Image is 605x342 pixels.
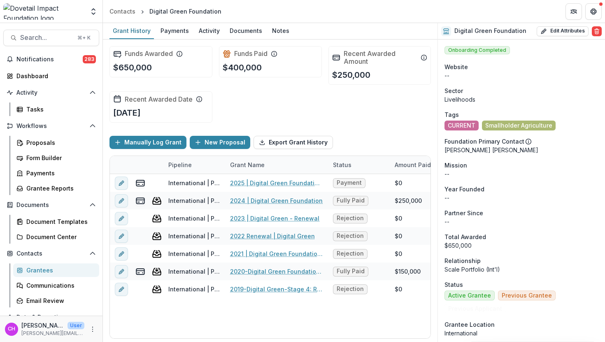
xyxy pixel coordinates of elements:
[225,156,328,174] div: Grant Name
[163,161,197,169] div: Pipeline
[337,250,364,257] span: Rejection
[390,156,451,174] div: Amount Paid
[195,25,223,37] div: Activity
[444,193,598,202] p: --
[16,202,86,209] span: Documents
[230,214,319,223] a: 2023 | Digital Green - Renewal
[565,3,582,20] button: Partners
[332,69,370,81] p: $250,000
[13,279,99,292] a: Communications
[76,33,92,42] div: ⌘ + K
[395,267,421,276] div: $150,000
[269,23,293,39] a: Notes
[337,179,362,186] span: Payment
[13,166,99,180] a: Payments
[16,56,83,63] span: Notifications
[13,294,99,307] a: Email Review
[337,233,364,240] span: Rejection
[115,265,128,278] button: edit
[444,320,495,329] span: Grantee Location
[337,215,364,222] span: Rejection
[13,151,99,165] a: Form Builder
[585,3,602,20] button: Get Help
[157,25,192,37] div: Payments
[537,26,589,36] button: Edit Attributes
[444,241,598,250] div: $650,000
[16,72,93,80] div: Dashboard
[444,185,484,193] span: Year Founded
[3,69,99,83] a: Dashboard
[444,170,598,178] p: --
[125,95,193,103] h2: Recent Awarded Date
[592,26,602,36] button: Delete
[444,256,481,265] span: Relationship
[444,329,598,337] p: International
[21,321,64,330] p: [PERSON_NAME] [PERSON_NAME]
[26,154,93,162] div: Form Builder
[225,161,270,169] div: Grant Name
[3,119,99,133] button: Open Workflows
[3,3,84,20] img: Dovetail Impact Foundation logo
[395,161,431,169] p: Amount Paid
[16,123,86,130] span: Workflows
[109,23,154,39] a: Grant History
[230,232,315,240] a: 2022 Renewal | Digital Green
[223,61,262,74] p: $400,000
[444,137,524,146] p: Foundation Primary Contact
[328,156,390,174] div: Status
[83,55,96,63] span: 283
[254,136,333,149] button: Export Grant History
[16,314,86,321] span: Data & Reporting
[444,233,486,241] span: Total Awarded
[448,122,475,129] span: CURRENT
[448,292,491,299] span: Active Grantee
[115,177,128,190] button: edit
[168,179,220,187] div: International | Prospects Pipeline
[444,280,463,289] span: Status
[190,136,250,149] button: New Proposal
[67,322,84,329] p: User
[109,7,135,16] div: Contacts
[115,230,128,243] button: edit
[444,46,510,54] span: Onboarding Completed
[163,156,225,174] div: Pipeline
[269,25,293,37] div: Notes
[113,107,141,119] p: [DATE]
[3,86,99,99] button: Open Activity
[3,198,99,212] button: Open Documents
[20,34,72,42] span: Search...
[337,197,365,204] span: Fully Paid
[226,23,265,39] a: Documents
[88,3,99,20] button: Open entity switcher
[3,30,99,46] button: Search...
[168,249,220,258] div: International | Prospects Pipeline
[113,61,152,74] p: $650,000
[395,232,402,240] div: $0
[135,267,145,277] button: view-payments
[168,285,220,293] div: International | Prospects Pipeline
[444,110,459,119] span: Tags
[106,5,139,17] a: Contacts
[8,326,15,332] div: Courtney Eker Hardy
[115,194,128,207] button: edit
[16,89,86,96] span: Activity
[157,23,192,39] a: Payments
[168,214,220,223] div: International | Prospects Pipeline
[16,250,86,257] span: Contacts
[485,122,552,129] span: Smallholder Agriculture
[444,209,483,217] span: Partner Since
[195,23,223,39] a: Activity
[395,214,402,223] div: $0
[444,63,468,71] span: Website
[13,181,99,195] a: Grantee Reports
[26,266,93,275] div: Grantees
[115,212,128,225] button: edit
[106,5,225,17] nav: breadcrumb
[444,86,463,95] span: Sector
[448,305,502,312] span: Previous Applicant
[168,196,220,205] div: International | Prospects Pipeline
